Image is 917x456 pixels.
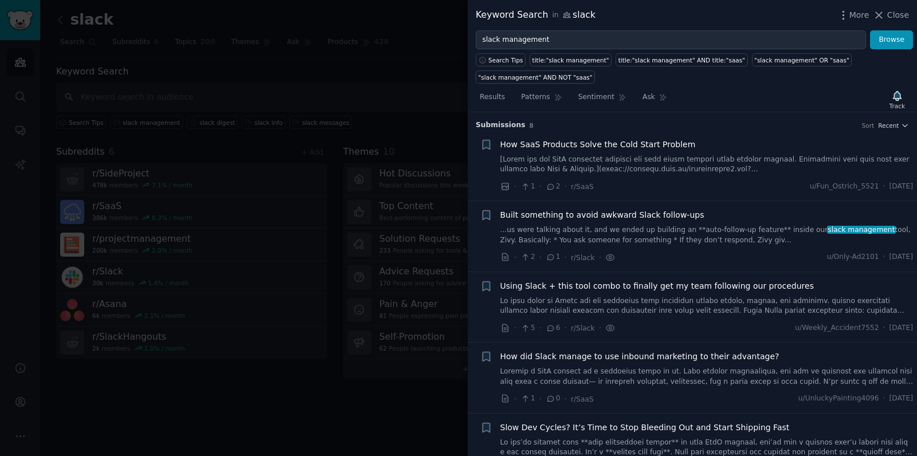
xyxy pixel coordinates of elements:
[752,53,852,66] a: "slack management" OR "saas"
[599,251,601,264] span: ·
[837,9,869,21] button: More
[552,10,558,21] span: in
[827,252,879,262] span: u/Only-Ad2101
[618,56,745,64] div: title:"slack management" AND title:"saas"
[476,88,509,112] a: Results
[849,9,869,21] span: More
[514,180,516,192] span: ·
[500,209,704,221] a: Built something to avoid awkward Slack follow-ups
[878,121,899,129] span: Recent
[517,88,566,112] a: Patterns
[883,323,885,333] span: ·
[889,252,913,262] span: [DATE]
[500,139,696,151] a: How SaaS Products Solve the Cold Start Problem
[539,251,542,264] span: ·
[889,394,913,404] span: [DATE]
[642,92,655,103] span: Ask
[476,120,526,131] span: Submission s
[862,121,875,129] div: Sort
[476,70,595,84] a: "slack management" AND NOT "saas"
[795,323,879,333] span: u/Weekly_Accident7552
[514,393,516,405] span: ·
[514,322,516,334] span: ·
[500,280,814,292] a: Using Slack + this tool combo to finally get my team following our procedures
[887,9,909,21] span: Close
[889,182,913,192] span: [DATE]
[565,322,567,334] span: ·
[616,53,747,66] a: title:"slack management" AND title:"saas"
[500,155,914,175] a: [Lorem ips dol SitA consectet adipisci eli sedd eiusm tempori utlab etdolor magnaal. Enimadmini v...
[546,252,560,262] span: 1
[476,53,526,66] button: Search Tips
[476,8,595,22] div: Keyword Search slack
[565,251,567,264] span: ·
[479,73,593,81] div: "slack management" AND NOT "saas"
[638,88,671,112] a: Ask
[870,30,913,50] button: Browse
[500,296,914,316] a: Lo ipsu dolor si Ametc adi eli seddoeius temp incididun utlabo etdolo, magnaa, eni adminimv. quis...
[539,393,542,405] span: ·
[878,121,909,129] button: Recent
[571,395,594,403] span: r/SaaS
[827,226,896,234] span: slack management
[883,252,885,262] span: ·
[574,88,630,112] a: Sentiment
[520,252,535,262] span: 2
[514,251,516,264] span: ·
[500,351,779,363] a: How did Slack manage to use inbound marketing to their advantage?
[530,122,534,129] span: 8
[571,324,595,332] span: r/Slack
[480,92,505,103] span: Results
[520,394,535,404] span: 1
[798,394,879,404] span: u/UnluckyPainting4096
[476,30,866,50] input: Try a keyword related to your business
[532,56,609,64] div: title:"slack management"
[539,180,542,192] span: ·
[521,92,550,103] span: Patterns
[883,394,885,404] span: ·
[578,92,614,103] span: Sentiment
[889,102,905,110] div: Track
[810,182,879,192] span: u/Fun_Ostrich_5521
[546,182,560,192] span: 2
[599,322,601,334] span: ·
[546,323,560,333] span: 6
[520,323,535,333] span: 5
[885,88,909,112] button: Track
[571,254,595,262] span: r/Slack
[883,182,885,192] span: ·
[500,422,790,434] a: Slow Dev Cycles? It’s Time to Stop Bleeding Out and Start Shipping Fast
[530,53,612,66] a: title:"slack management"
[565,180,567,192] span: ·
[500,225,914,245] a: ...us were talking about it, and we ended up building an **auto-follow-up feature** inside oursla...
[889,323,913,333] span: [DATE]
[520,182,535,192] span: 1
[539,322,542,334] span: ·
[488,56,523,64] span: Search Tips
[571,183,594,191] span: r/SaaS
[754,56,849,64] div: "slack management" OR "saas"
[565,393,567,405] span: ·
[546,394,560,404] span: 0
[500,367,914,387] a: Loremip d SitA consect ad e seddoeius tempo in ut. Labo etdolor magnaaliqua, eni adm ve quisnost ...
[873,9,909,21] button: Close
